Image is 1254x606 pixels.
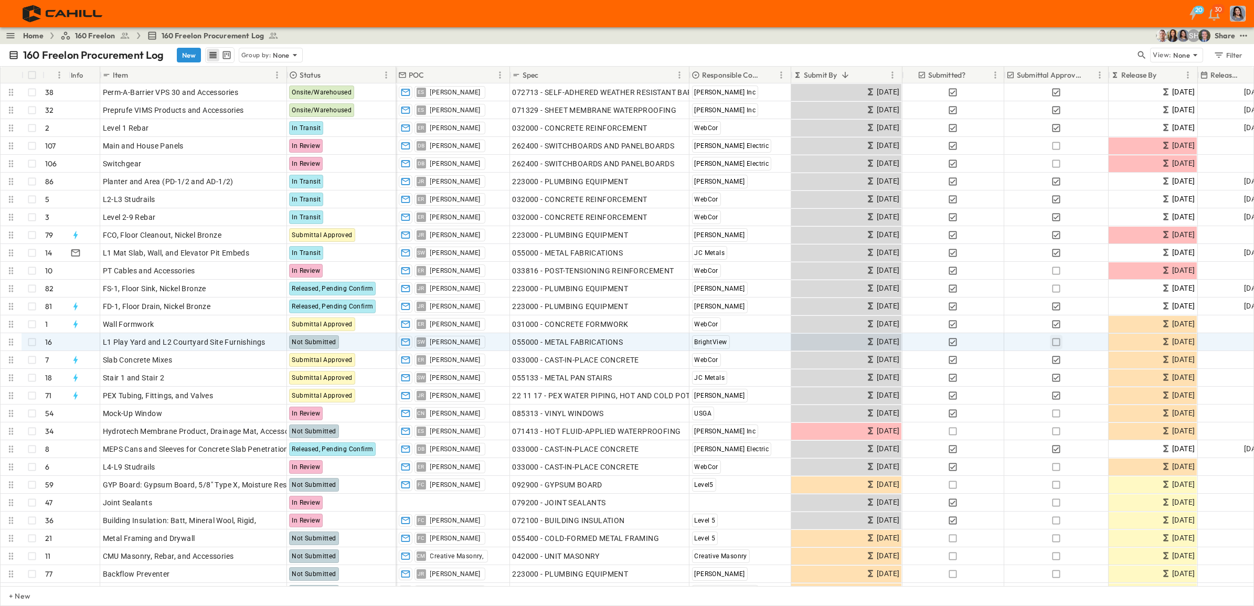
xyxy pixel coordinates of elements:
span: 071413 - HOT FLUID-APPLIED WATERPROOFING [512,426,681,437]
span: [DATE] [1172,264,1195,277]
span: Level5 [694,481,713,488]
span: [DATE] [1172,318,1195,330]
button: Menu [989,69,1002,81]
span: [PERSON_NAME] [430,409,480,418]
span: FS-1, Floor Sink, Nickel Bronze [103,283,206,294]
span: [PERSON_NAME] [430,213,480,221]
span: Onsite/Warehoused [292,107,352,114]
span: [DATE] [1172,86,1195,98]
span: DB [418,145,425,146]
p: 8 [45,444,49,454]
span: Level 1 Rebar [103,123,149,133]
span: [PERSON_NAME] [430,356,480,364]
button: Sort [130,69,142,81]
span: [DATE] [877,479,899,491]
span: [DATE] [877,318,899,330]
button: Menu [271,69,283,81]
p: 59 [45,480,54,490]
button: kanban view [220,49,233,61]
span: In Transit [292,249,321,257]
span: [DATE] [877,282,899,294]
span: [DATE] [1172,300,1195,312]
span: SW [417,252,426,253]
span: 22 11 17 - PEX WATER PIPING, HOT AND COLD POTABLE WATER DISTRIBUTION [512,390,787,401]
span: 033000 - CAST-IN-PLACE CONCRETE [512,462,639,472]
div: Info [71,60,83,90]
span: [PERSON_NAME] [430,534,480,543]
span: [DATE] [1172,479,1195,491]
span: [DATE] [1172,140,1195,152]
span: [DATE] [1172,354,1195,366]
span: [PERSON_NAME] [430,320,480,328]
span: Stair 1 and Stair 2 [103,373,165,383]
button: Menu [1093,69,1106,81]
button: Menu [775,69,788,81]
span: [DATE] [877,389,899,401]
span: [DATE] [877,300,899,312]
span: GYP Board: Gypsum Board, 5/8" Type X, Moisture Resistant, Cement [PERSON_NAME] [103,480,398,490]
span: Mock-Up Window [103,408,163,419]
span: FC [418,484,425,485]
p: Release By [1121,70,1157,80]
p: 160 Freelon Procurement Log [23,48,164,62]
p: 47 [45,497,52,508]
span: [DATE] [1172,461,1195,473]
span: [PERSON_NAME] [430,338,480,346]
p: Spec [523,70,539,80]
span: 223000 - PLUMBING EQUIPMENT [512,283,628,294]
span: Submittal Approved [292,392,352,399]
span: In Transit [292,178,321,185]
span: In Review [292,499,320,506]
span: [PERSON_NAME] Inc [694,89,756,96]
span: Submittal Approved [292,374,352,381]
span: SW [417,377,426,378]
span: Main and House Panels [103,141,184,151]
p: Submitted? [928,70,966,80]
span: 085313 - VINYL WINDOWS [512,408,603,419]
span: In Transit [292,124,321,132]
span: Level 2-9 Rebar [103,212,156,222]
a: 160 Freelon Procurement Log [147,30,279,41]
span: 072100 - BUILDING INSULATION [512,515,624,526]
span: Building Insulation: Batt, Mineral Wool, Rigid, [103,515,257,526]
span: 042000 - UNIT MASONRY [512,551,599,561]
button: Menu [886,69,899,81]
span: WebCor [694,321,718,328]
p: 6 [45,462,49,472]
img: Fabiola Canchola (fcanchola@cahill-sf.com) [1177,29,1189,42]
span: In Review [292,267,320,274]
span: [PERSON_NAME] [430,302,480,311]
button: 20 [1183,4,1204,23]
span: L1 Mat Slab, Wall, and Elevator Pit Embeds [103,248,250,258]
button: Sort [763,69,775,81]
span: BrightView [694,338,727,346]
span: [PERSON_NAME] [430,427,480,435]
span: [DATE] [877,550,899,562]
span: [DATE] [1172,193,1195,205]
span: [DATE] [877,407,899,419]
span: 223000 - PLUMBING EQUIPMENT [512,301,628,312]
span: [PERSON_NAME] [694,231,745,239]
span: 032000 - CONCRETE REINFORCEMENT [512,123,647,133]
p: 36 [45,515,54,526]
button: Menu [53,69,66,81]
span: FCO, Floor Cleanout, Nickel Bronze [103,230,222,240]
span: ER [418,270,424,271]
button: Sort [541,69,552,81]
span: [DATE] [877,122,899,134]
span: Perm-A-Barrier VPS 30 and Accessories [103,87,239,98]
span: USGA [694,410,711,417]
button: Sort [1085,69,1097,81]
span: [DATE] [1172,496,1195,508]
span: Submittal Approved [292,356,352,364]
span: 033000 - CAST-IN-PLACE CONCRETE [512,355,639,365]
p: Item [113,70,128,80]
span: [PERSON_NAME] [430,374,480,382]
p: 32 [45,105,54,115]
span: In Transit [292,214,321,221]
